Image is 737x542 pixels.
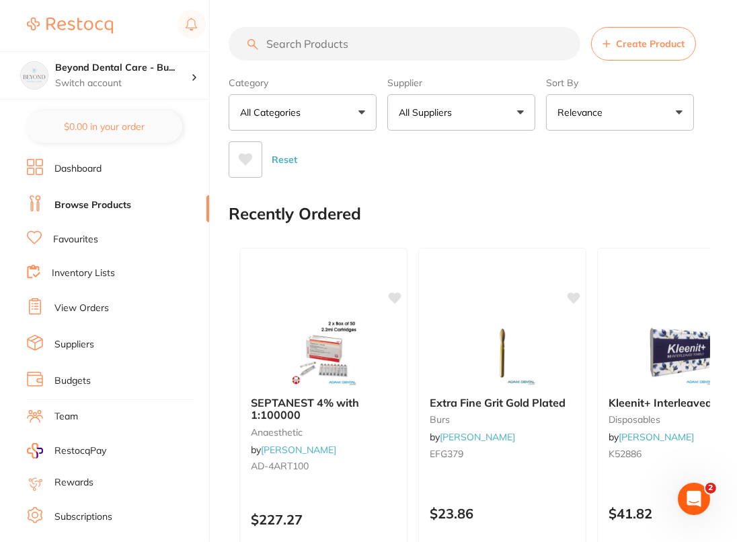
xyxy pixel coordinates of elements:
[251,461,396,471] small: AD-4ART100
[430,414,575,425] small: burs
[387,94,535,131] button: All Suppliers
[430,397,575,409] b: Extra Fine Grit Gold Plated
[678,483,710,515] iframe: Intercom live chat
[54,444,106,458] span: RestocqPay
[54,476,93,489] a: Rewards
[54,338,94,351] a: Suppliers
[52,267,115,280] a: Inventory Lists
[609,431,694,443] span: by
[54,510,112,524] a: Subscriptions
[54,302,109,315] a: View Orders
[440,431,515,443] a: [PERSON_NAME]
[27,443,43,459] img: RestocqPay
[53,233,98,246] a: Favourites
[251,427,396,438] small: anaesthetic
[54,374,91,388] a: Budgets
[27,443,106,459] a: RestocqPay
[705,483,716,494] span: 2
[430,506,575,521] p: $23.86
[21,62,48,89] img: Beyond Dental Care - Burpengary
[27,110,182,143] button: $0.00 in your order
[619,431,694,443] a: [PERSON_NAME]
[251,444,336,456] span: by
[54,162,102,176] a: Dashboard
[280,318,367,386] img: SEPTANEST 4% with 1:100000
[229,27,580,61] input: Search Products
[55,77,191,90] p: Switch account
[546,77,694,89] label: Sort By
[54,410,78,424] a: Team
[27,10,113,41] a: Restocq Logo
[55,61,191,75] h4: Beyond Dental Care - Burpengary
[387,77,535,89] label: Supplier
[546,94,694,131] button: Relevance
[268,141,301,178] button: Reset
[251,512,396,527] p: $227.27
[430,448,575,459] small: EFG379
[240,106,306,119] p: All Categories
[54,199,131,212] a: Browse Products
[229,94,377,131] button: All Categories
[591,27,696,61] button: Create Product
[557,106,608,119] p: Relevance
[616,38,685,49] span: Create Product
[27,18,113,34] img: Restocq Logo
[251,397,396,421] b: SEPTANEST 4% with 1:100000
[229,77,377,89] label: Category
[229,205,361,224] h2: Recently Ordered
[261,444,336,456] a: [PERSON_NAME]
[459,318,546,386] img: Extra Fine Grit Gold Plated
[399,106,457,119] p: All Suppliers
[637,318,725,386] img: Kleenit+ Interleaved Towels
[430,431,515,443] span: by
